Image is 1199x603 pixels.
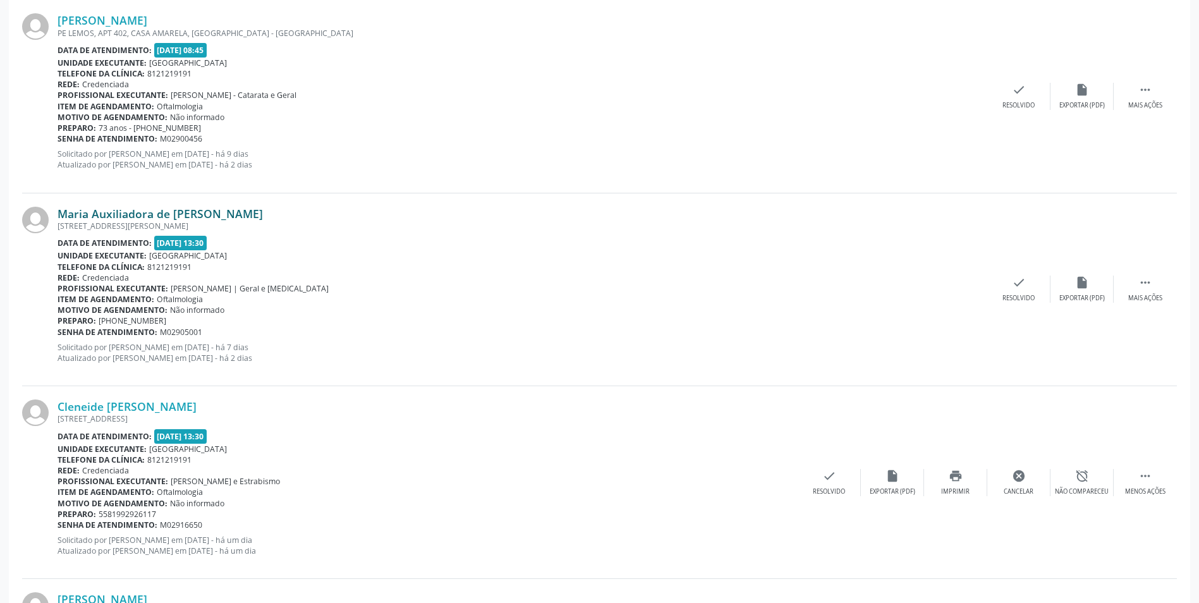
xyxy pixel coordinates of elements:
a: [PERSON_NAME] [58,13,147,27]
a: Cleneide [PERSON_NAME] [58,399,197,413]
span: [GEOGRAPHIC_DATA] [149,58,227,68]
i: alarm_off [1075,469,1089,483]
i: check [1012,276,1026,289]
b: Profissional executante: [58,90,168,100]
div: Mais ações [1128,294,1162,303]
div: PE LEMOS, APT 402, CASA AMARELA, [GEOGRAPHIC_DATA] - [GEOGRAPHIC_DATA] [58,28,987,39]
b: Telefone da clínica: [58,262,145,272]
span: [DATE] 13:30 [154,236,207,250]
b: Rede: [58,465,80,476]
i:  [1138,469,1152,483]
p: Solicitado por [PERSON_NAME] em [DATE] - há um dia Atualizado por [PERSON_NAME] em [DATE] - há um... [58,535,798,556]
span: [GEOGRAPHIC_DATA] [149,250,227,261]
div: Menos ações [1125,487,1166,496]
span: [PHONE_NUMBER] [99,315,166,326]
span: 8121219191 [147,68,192,79]
div: Resolvido [1002,294,1035,303]
b: Motivo de agendamento: [58,305,167,315]
div: Exportar (PDF) [1059,294,1105,303]
p: Solicitado por [PERSON_NAME] em [DATE] - há 9 dias Atualizado por [PERSON_NAME] em [DATE] - há 2 ... [58,149,987,170]
span: Não informado [170,112,224,123]
b: Rede: [58,272,80,283]
span: Credenciada [82,465,129,476]
span: Não informado [170,498,224,509]
div: Resolvido [813,487,845,496]
div: [STREET_ADDRESS][PERSON_NAME] [58,221,987,231]
b: Preparo: [58,509,96,520]
div: Mais ações [1128,101,1162,110]
b: Unidade executante: [58,444,147,454]
span: Não informado [170,305,224,315]
div: Exportar (PDF) [1059,101,1105,110]
i: cancel [1012,469,1026,483]
b: Profissional executante: [58,476,168,487]
span: 8121219191 [147,262,192,272]
i: print [949,469,963,483]
span: 5581992926117 [99,509,156,520]
span: Oftalmologia [157,487,203,497]
b: Data de atendimento: [58,238,152,248]
div: Não compareceu [1055,487,1109,496]
i: check [822,469,836,483]
div: [STREET_ADDRESS] [58,413,798,424]
span: [DATE] 08:45 [154,43,207,58]
span: [PERSON_NAME] - Catarata e Geral [171,90,296,100]
b: Senha de atendimento: [58,327,157,338]
b: Item de agendamento: [58,294,154,305]
i: check [1012,83,1026,97]
b: Rede: [58,79,80,90]
div: Cancelar [1004,487,1033,496]
b: Telefone da clínica: [58,68,145,79]
b: Preparo: [58,123,96,133]
i: insert_drive_file [886,469,899,483]
span: Oftalmologia [157,101,203,112]
a: Maria Auxiliadora de [PERSON_NAME] [58,207,263,221]
b: Unidade executante: [58,250,147,261]
b: Senha de atendimento: [58,520,157,530]
b: Profissional executante: [58,283,168,294]
span: M02900456 [160,133,202,144]
b: Motivo de agendamento: [58,112,167,123]
div: Exportar (PDF) [870,487,915,496]
span: 73 anos - [PHONE_NUMBER] [99,123,201,133]
div: Imprimir [941,487,970,496]
span: M02916650 [160,520,202,530]
b: Data de atendimento: [58,431,152,442]
div: Resolvido [1002,101,1035,110]
span: Credenciada [82,272,129,283]
i: insert_drive_file [1075,276,1089,289]
b: Unidade executante: [58,58,147,68]
b: Data de atendimento: [58,45,152,56]
p: Solicitado por [PERSON_NAME] em [DATE] - há 7 dias Atualizado por [PERSON_NAME] em [DATE] - há 2 ... [58,342,987,363]
span: [PERSON_NAME] | Geral e [MEDICAL_DATA] [171,283,329,294]
span: M02905001 [160,327,202,338]
span: [GEOGRAPHIC_DATA] [149,444,227,454]
img: img [22,399,49,426]
b: Motivo de agendamento: [58,498,167,509]
b: Telefone da clínica: [58,454,145,465]
i:  [1138,276,1152,289]
span: [PERSON_NAME] e Estrabismo [171,476,280,487]
img: img [22,13,49,40]
b: Item de agendamento: [58,101,154,112]
span: Oftalmologia [157,294,203,305]
span: 8121219191 [147,454,192,465]
i: insert_drive_file [1075,83,1089,97]
b: Preparo: [58,315,96,326]
i:  [1138,83,1152,97]
span: Credenciada [82,79,129,90]
b: Item de agendamento: [58,487,154,497]
b: Senha de atendimento: [58,133,157,144]
img: img [22,207,49,233]
span: [DATE] 13:30 [154,429,207,444]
